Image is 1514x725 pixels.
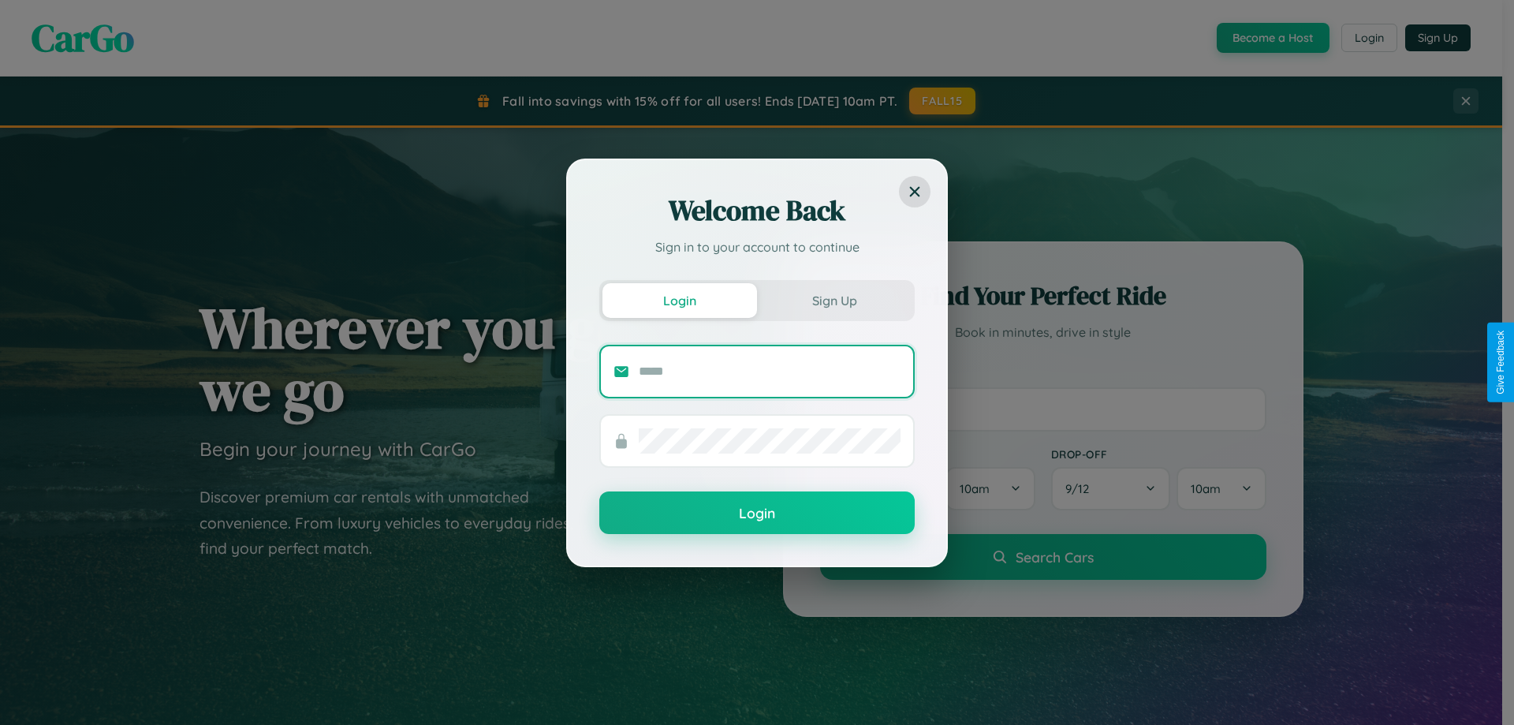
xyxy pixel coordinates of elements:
[599,491,915,534] button: Login
[1495,331,1506,394] div: Give Feedback
[602,283,757,318] button: Login
[757,283,912,318] button: Sign Up
[599,237,915,256] p: Sign in to your account to continue
[599,192,915,230] h2: Welcome Back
